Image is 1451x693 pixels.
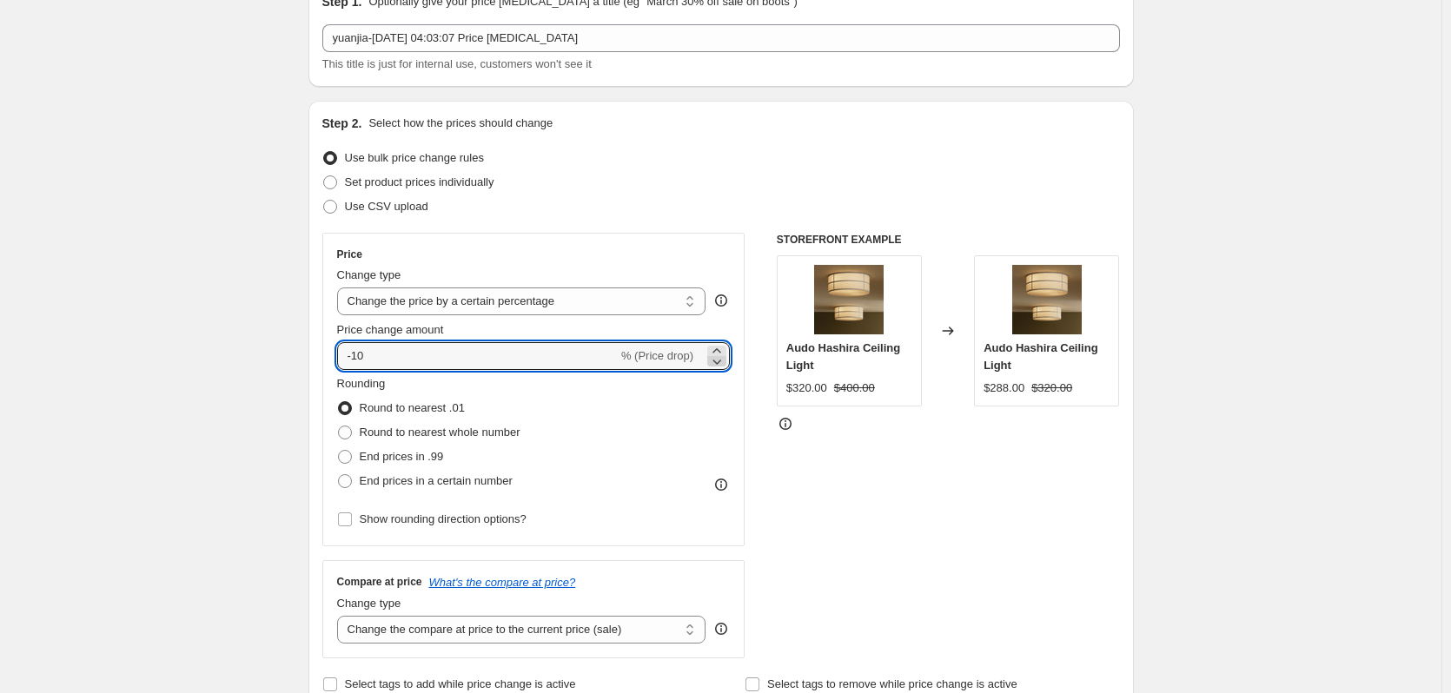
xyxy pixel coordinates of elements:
span: Audo Hashira Ceiling Light [984,341,1097,372]
div: help [712,292,730,309]
span: Select tags to remove while price change is active [767,677,1017,690]
div: $320.00 [786,379,827,397]
p: Select how the prices should change [368,115,553,132]
span: Change type [337,597,401,610]
h2: Step 2. [322,115,362,132]
span: Use CSV upload [345,200,428,213]
h3: Price [337,247,362,261]
strike: $400.00 [834,379,875,397]
div: help [712,620,730,637]
button: What's the compare at price? [429,576,576,589]
div: $288.00 [984,379,1024,397]
img: Audo_Hashira_Ceiling_Lamp_1_80x.jpg [1012,265,1082,334]
strike: $320.00 [1031,379,1072,397]
span: Price change amount [337,323,444,336]
span: Audo Hashira Ceiling Light [786,341,900,372]
h3: Compare at price [337,575,422,589]
input: 30% off holiday sale [322,24,1120,52]
span: % (Price drop) [621,349,693,362]
span: This title is just for internal use, customers won't see it [322,57,592,70]
span: End prices in a certain number [360,474,513,487]
span: Set product prices individually [345,175,494,188]
span: Rounding [337,377,386,390]
span: Show rounding direction options? [360,512,527,525]
img: Audo_Hashira_Ceiling_Lamp_1_80x.jpg [814,265,884,334]
span: Round to nearest whole number [360,426,520,439]
span: End prices in .99 [360,450,444,463]
span: Change type [337,268,401,281]
span: Use bulk price change rules [345,151,484,164]
span: Select tags to add while price change is active [345,677,576,690]
h6: STOREFRONT EXAMPLE [777,233,1120,247]
span: Round to nearest .01 [360,401,465,414]
input: -15 [337,342,618,370]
